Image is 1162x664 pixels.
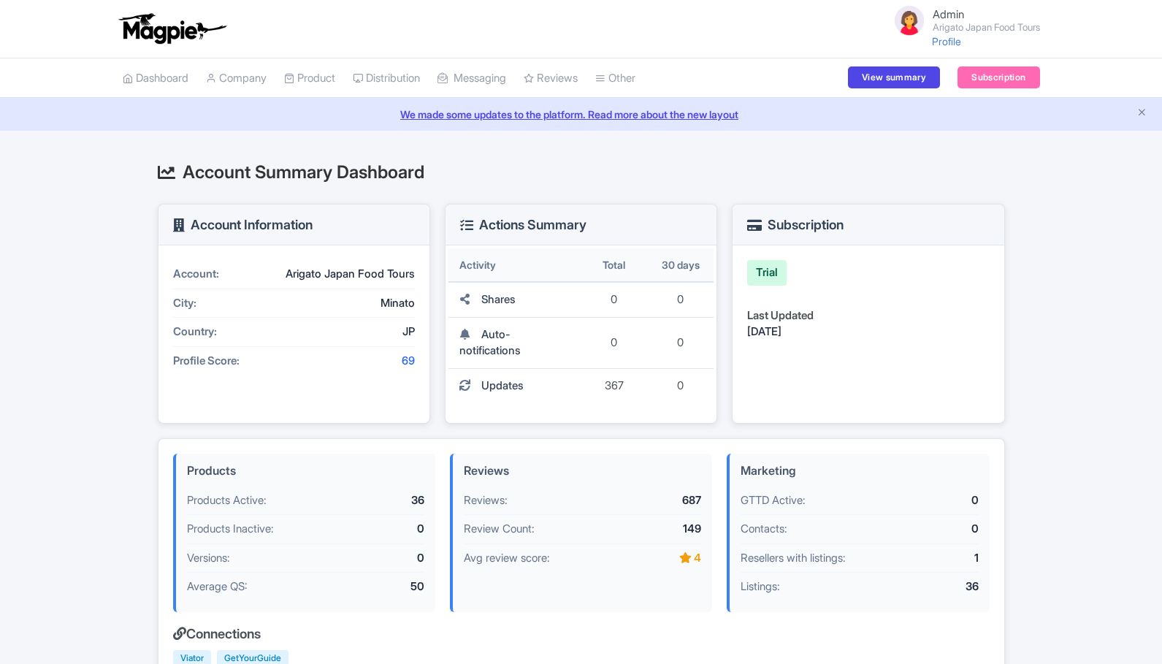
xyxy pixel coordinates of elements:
a: Subscription [957,66,1039,88]
h4: Connections [173,627,990,641]
div: Resellers with listings: [741,550,895,567]
div: Arigato Japan Food Tours [283,266,415,283]
div: Average QS: [187,579,341,595]
a: Messaging [437,58,506,99]
div: 0 [341,521,424,538]
img: avatar_key_member-9c1dde93af8b07d7383eb8b5fb890c87.png [892,3,927,38]
th: Activity [448,248,581,283]
div: Listings: [741,579,895,595]
span: Admin [933,7,964,21]
div: Contacts: [741,521,895,538]
div: JP [283,324,415,340]
a: Admin Arigato Japan Food Tours [883,3,1040,38]
h4: Reviews [464,465,701,478]
div: [DATE] [747,324,989,340]
a: Other [595,58,635,99]
a: Product [284,58,335,99]
div: 0 [895,492,979,509]
a: Dashboard [123,58,188,99]
a: Profile [932,35,961,47]
a: Reviews [524,58,578,99]
td: 0 [581,318,647,369]
div: 50 [341,579,424,595]
div: Country: [173,324,283,340]
div: Account: [173,266,283,283]
h2: Account Summary Dashboard [158,163,1005,182]
div: 1 [895,550,979,567]
span: Shares [481,292,516,306]
div: Minato [283,295,415,312]
small: Arigato Japan Food Tours [933,23,1040,32]
div: 149 [618,521,701,538]
div: Trial [747,260,787,286]
div: 4 [618,550,701,567]
img: logo-ab69f6fb50320c5b225c76a69d11143b.png [115,12,229,45]
div: Products Inactive: [187,521,341,538]
div: 0 [895,521,979,538]
span: 0 [677,335,684,349]
button: Close announcement [1136,105,1147,122]
h3: Actions Summary [460,218,586,232]
h3: Account Information [173,218,313,232]
div: Products Active: [187,492,341,509]
h4: Marketing [741,465,978,478]
td: 0 [581,283,647,318]
a: Distribution [353,58,420,99]
div: 69 [283,353,415,370]
span: 0 [677,378,684,392]
span: Updates [481,378,524,392]
a: We made some updates to the platform. Read more about the new layout [9,107,1153,122]
div: Avg review score: [464,550,618,567]
span: Auto-notifications [459,327,521,358]
div: Reviews: [464,492,618,509]
h3: Subscription [747,218,844,232]
span: 0 [677,292,684,306]
div: GTTD Active: [741,492,895,509]
div: Profile Score: [173,353,283,370]
div: Last Updated [747,308,989,324]
h4: Products [187,465,424,478]
div: 687 [618,492,701,509]
a: View summary [848,66,940,88]
div: Versions: [187,550,341,567]
th: 30 days [647,248,714,283]
a: Company [206,58,267,99]
div: 0 [341,550,424,567]
div: 36 [341,492,424,509]
td: 367 [581,369,647,403]
th: Total [581,248,647,283]
div: 36 [895,579,979,595]
div: City: [173,295,283,312]
div: Review Count: [464,521,618,538]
